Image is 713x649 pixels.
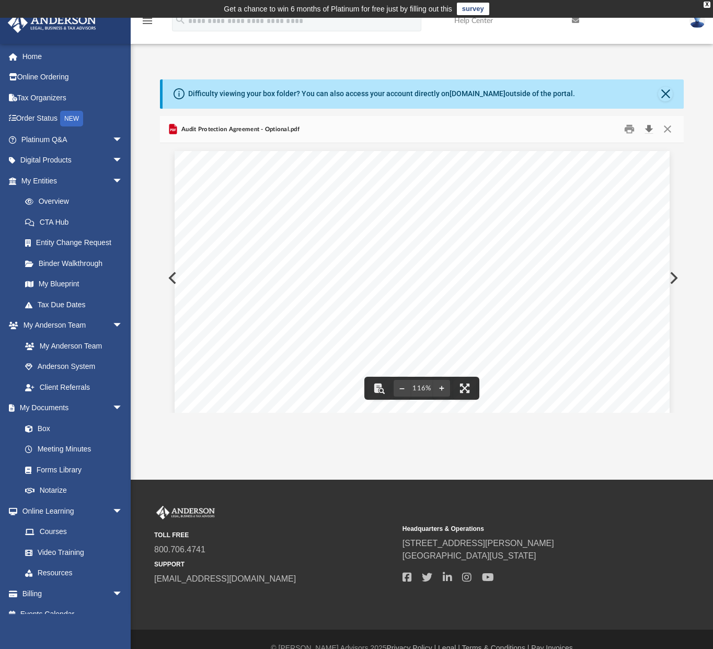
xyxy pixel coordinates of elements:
a: My Blueprint [15,274,133,295]
img: Anderson Advisors Platinum Portal [5,13,99,33]
span: of returns examined is an extremely low percentage, they can be time consuming [203,255,460,262]
a: Platinum Q&Aarrow_drop_down [7,129,139,150]
button: Next File [661,263,684,293]
a: [GEOGRAPHIC_DATA][US_STATE] [402,551,536,560]
button: Previous File [160,263,183,293]
div: Current zoom level [410,385,433,392]
a: Order StatusNEW [7,108,139,130]
a: Courses [15,521,133,542]
button: Toggle findbar [367,377,390,400]
div: Document Viewer [160,143,684,413]
a: Tax Due Dates [15,294,139,315]
a: Digital Productsarrow_drop_down [7,150,139,171]
a: My Anderson Teamarrow_drop_down [7,315,133,336]
button: Print [619,121,640,137]
span: arrow_drop_down [112,129,133,150]
button: Close [658,121,677,137]
span: in our work and know how to defend even the most complicated returns. [203,277,435,285]
small: Headquarters & Operations [402,524,643,534]
a: Tax Organizers [7,87,139,108]
i: menu [141,15,154,27]
div: Preview [160,116,684,413]
div: Difficulty viewing your box folder? You can also access your account directly on outside of the p... [188,88,575,99]
span: Name [203,339,224,347]
button: Close [658,87,673,101]
span: [STREET_ADDRESS][PERSON_NAME], [542,223,672,230]
span: or [634,299,640,306]
span: [PERSON_NAME] Advisors [580,212,668,219]
a: [STREET_ADDRESS][PERSON_NAME] [402,539,554,548]
a: menu [141,20,154,27]
span: Address [203,362,232,370]
span: [DOMAIN_NAME] [547,254,606,261]
a: Notarize [15,480,133,501]
a: [EMAIL_ADDRESS][DOMAIN_NAME] [154,574,296,583]
span: As a result, we can offer audit protection for a low one-time fee of $49. [203,289,430,296]
button: Enter fullscreen [453,377,476,400]
a: 800.706.4741 [154,545,205,554]
a: Billingarrow_drop_down [7,583,139,604]
span: Fax: [PHONE_NUMBER] [578,244,661,251]
a: Online Ordering [7,67,139,88]
a: Online Learningarrow_drop_down [7,501,133,521]
a: Box [15,418,128,439]
img: User Pic [689,13,705,28]
span: arrow_drop_down [112,398,133,419]
a: Binder Walkthrough [15,253,139,274]
div: File preview [160,143,684,413]
a: My Anderson Team [15,335,128,356]
span: for the life of the return. Random audits are a fact of life and while the percentage [203,244,463,251]
span: and costly. Quit worrying and let [PERSON_NAME] Advisors take the risk. We are confident [203,266,495,273]
span: arrow_drop_down [112,583,133,605]
a: Events Calendar [7,604,139,625]
button: Download [639,121,658,137]
span: Phone Number [203,409,257,417]
i: search [175,14,186,26]
button: Zoom out [394,377,410,400]
a: Meeting Minutes [15,439,133,460]
button: Zoom in [433,377,450,400]
img: Anderson Advisors Platinum Portal [154,506,217,519]
a: Client Referrals [15,377,133,398]
div: Get a chance to win 6 months of Platinum for free just by filling out this [224,3,452,15]
a: Overview [15,191,139,212]
span: Fax to: [PHONE_NUMBER] [569,309,661,317]
a: Video Training [15,542,128,563]
div: close [704,2,710,8]
span: Get Audit Protection for $49 [203,210,306,217]
a: Anderson System [15,356,133,377]
a: Entity Change Request [15,233,139,253]
span: arrow_drop_down [112,315,133,337]
small: TOLL FREE [154,530,395,540]
a: Home [7,46,139,67]
a: [DOMAIN_NAME] [450,89,505,98]
small: SUPPORT [154,560,395,569]
a: Resources [15,563,133,584]
span: E-mail to: [609,278,640,285]
span: Audit Protection Agreement - Optional.pdf [179,125,300,134]
a: My Documentsarrow_drop_down [7,398,133,419]
span: I would like to Add Audit Protection for $49 [227,310,438,321]
a: Forms Library [15,459,128,480]
a: survey [457,3,489,15]
div: NEW [60,111,83,126]
span: City [203,386,218,393]
span: TAX PREPARATION AUDIT PROTECTION [203,173,457,187]
span: NV 89121 Phone: [PHONE_NUMBER] [533,233,661,240]
span: Special Offer for [PERSON_NAME] Advisors Prepared Returns: [203,199,431,206]
span: arrow_drop_down [112,170,133,192]
span: If [PERSON_NAME] Advisors prepared your return, you can add audit protection [203,232,460,239]
span: arrow_drop_down [112,150,133,171]
span: E-mail [375,409,397,417]
span: [EMAIL_ADDRESS][DOMAIN_NAME] [504,288,624,296]
a: CTA Hub [15,212,139,233]
span: Zip Code [534,386,566,393]
span: arrow_drop_down [112,501,133,522]
a: My Entitiesarrow_drop_down [7,170,139,191]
